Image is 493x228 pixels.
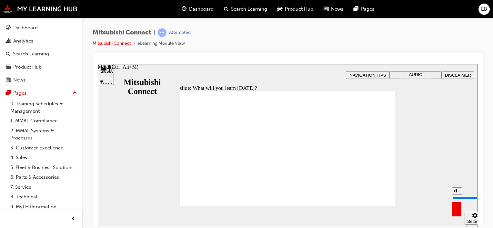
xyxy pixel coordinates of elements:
div: misc controls [351,142,377,163]
button: Pages [3,87,80,99]
span: Dashboard [189,5,214,13]
a: 5. Fleet & Business Solutions [8,163,80,173]
a: 1. MMAL Compliance [8,116,80,126]
a: 6. Parts & Accessories [8,172,80,182]
span: pages-icon [6,90,11,96]
span: car-icon [6,64,11,70]
a: 0. Training Schedules & Management [8,99,80,116]
span: news-icon [6,77,11,83]
a: Product Hub [3,61,80,73]
span: chart-icon [6,38,11,44]
a: search-iconSearch Learning [219,3,272,16]
span: Search Learning [231,5,267,13]
a: car-iconProduct Hub [272,3,318,16]
div: Analytics [13,37,33,45]
a: 8. Technical [8,192,80,202]
span: Mitsubishi Connect [93,29,151,36]
span: EB [481,5,487,13]
span: NAVIGATION TIPS [252,9,288,14]
a: 9. MyLH Information [8,202,80,212]
a: Mitsubishi Connect [93,41,131,46]
button: AUDIO PREFERENCES [292,7,344,15]
a: 2. MMAL Systems & Processes [8,126,80,143]
span: News [331,5,343,13]
span: DISCLAIMER [347,9,373,14]
span: car-icon [277,5,282,13]
span: news-icon [324,5,328,13]
a: guage-iconDashboard [176,3,219,16]
div: Dashboard [13,24,38,32]
span: pages-icon [354,5,358,13]
div: News [13,76,25,84]
span: search-icon [6,51,10,57]
a: 3. Customer Excellence [8,143,80,153]
button: Settings [367,148,387,161]
span: guage-icon [6,25,11,31]
span: | [154,29,155,36]
div: Pages [13,90,26,97]
a: Dashboard [3,22,80,34]
a: Search Learning [3,48,80,60]
label: Zoom to fit [367,161,380,180]
div: Attempted [169,30,191,36]
a: 4. Sales [8,153,80,163]
span: Pages [361,5,374,13]
span: learningRecordVerb_ATTEMPT-icon [158,28,166,37]
span: up-icon [73,89,77,97]
button: EB [478,4,490,15]
a: Analytics [3,35,80,47]
div: Settings [369,155,385,160]
button: NAVIGATION TIPS [248,7,292,15]
div: Product Hub [13,63,42,71]
span: Product Hub [285,5,313,13]
span: guage-icon [182,5,186,13]
a: pages-iconPages [348,3,379,16]
span: AUDIO PREFERENCES [302,8,334,18]
a: news-iconNews [318,3,348,16]
div: Search Learning [13,50,49,58]
span: search-icon [224,5,228,13]
a: News [3,74,80,86]
li: eLearning Module View [137,40,185,47]
a: 7. Service [8,182,80,192]
button: DISCLAIMER [344,7,377,15]
span: prev-icon [71,215,76,223]
img: mmal [3,5,77,13]
button: DashboardAnalyticsSearch LearningProduct HubNews [3,21,80,87]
